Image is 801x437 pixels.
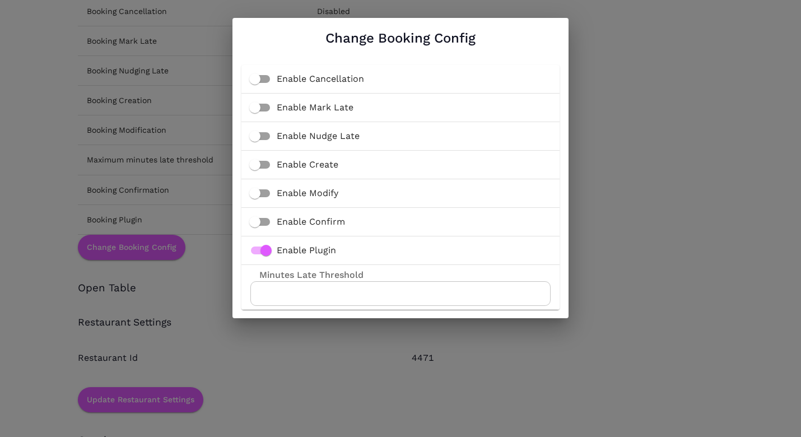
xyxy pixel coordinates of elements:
label: Minutes Late Threshold [250,268,364,281]
span: Enable Confirm [277,215,345,229]
span: Enable Create [277,158,338,171]
span: Enable Cancellation [277,72,364,86]
span: Enable Plugin [277,244,336,257]
span: Enable Modify [277,187,338,200]
span: Enable Mark Late [277,101,353,114]
h1: Change Booking Config [325,27,476,49]
span: Enable Nudge Late [277,129,360,143]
